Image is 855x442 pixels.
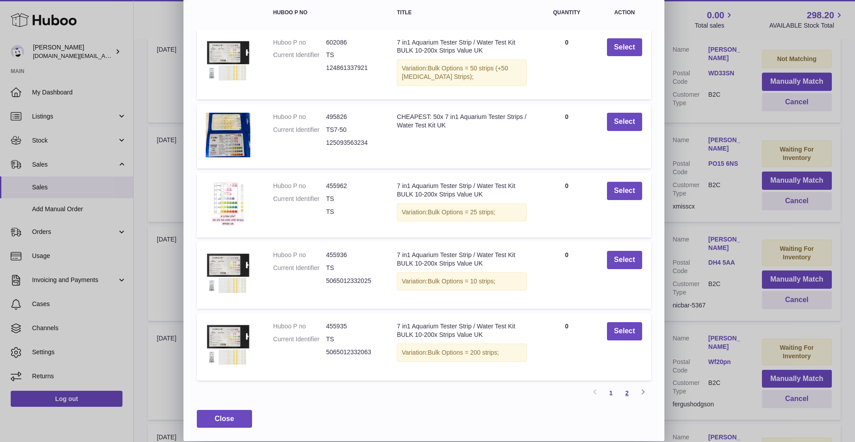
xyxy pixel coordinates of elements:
[607,251,642,269] button: Select
[326,322,379,331] dd: 455935
[326,113,379,121] dd: 495826
[402,65,508,80] span: Bulk Options = 50 strips (+50 [MEDICAL_DATA] Strips);
[326,64,379,72] dd: 124861337921
[397,182,526,199] div: 7 in1 Aquarium Tester Strip / Water Test Kit BULK 10-200x Strips Value UK
[273,182,326,190] dt: Huboo P no
[388,1,535,25] th: Title
[273,322,326,331] dt: Huboo P no
[397,59,526,86] div: Variation:
[598,1,651,25] th: Action
[536,242,598,309] td: 0
[397,203,526,221] div: Variation:
[427,278,495,285] span: Bulk Options = 10 strips;
[397,251,526,268] div: 7 in1 Aquarium Tester Strip / Water Test Kit BULK 10-200x Strips Value UK
[397,344,526,362] div: Variation:
[607,38,642,57] button: Select
[206,113,250,157] img: CHEAPEST: 50x 7 in1 Aquarium Tester Strips / Water Test Kit UK
[206,251,250,298] img: 7 in1 Aquarium Tester Strip / Water Test Kit BULK 10-200x Strips Value UK
[326,38,379,47] dd: 602086
[197,410,252,428] button: Close
[273,251,326,259] dt: Huboo P no
[273,113,326,121] dt: Huboo P no
[536,313,598,380] td: 0
[273,264,326,272] dt: Current Identifier
[326,139,379,147] dd: 125093563234
[326,251,379,259] dd: 455936
[273,335,326,344] dt: Current Identifier
[427,209,495,216] span: Bulk Options = 25 strips;
[397,272,526,291] div: Variation:
[326,126,379,134] dd: TS7-50
[273,38,326,47] dt: Huboo P no
[326,264,379,272] dd: TS
[607,182,642,200] button: Select
[326,348,379,356] dd: 5065012332063
[607,322,642,340] button: Select
[273,126,326,134] dt: Current Identifier
[264,1,388,25] th: Huboo P no
[603,385,619,401] a: 1
[326,335,379,344] dd: TS
[607,113,642,131] button: Select
[326,182,379,190] dd: 455962
[273,51,326,59] dt: Current Identifier
[619,385,635,401] a: 2
[326,195,379,203] dd: TS
[206,322,250,369] img: 7 in1 Aquarium Tester Strip / Water Test Kit BULK 10-200x Strips Value UK
[206,182,250,226] img: 7 in1 Aquarium Tester Strip / Water Test Kit BULK 10-200x Strips Value UK
[397,113,526,130] div: CHEAPEST: 50x 7 in1 Aquarium Tester Strips / Water Test Kit UK
[206,38,250,85] img: 7 in1 Aquarium Tester Strip / Water Test Kit BULK 10-200x Strips Value UK
[273,195,326,203] dt: Current Identifier
[397,38,526,55] div: 7 in1 Aquarium Tester Strip / Water Test Kit BULK 10-200x Strips Value UK
[536,104,598,168] td: 0
[536,173,598,237] td: 0
[326,51,379,59] dd: TS
[536,1,598,25] th: Quantity
[536,29,598,100] td: 0
[215,415,234,422] span: Close
[397,322,526,339] div: 7 in1 Aquarium Tester Strip / Water Test Kit BULK 10-200x Strips Value UK
[326,277,379,285] dd: 5065012332025
[326,208,379,216] dd: TS
[427,349,499,356] span: Bulk Options = 200 strips;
